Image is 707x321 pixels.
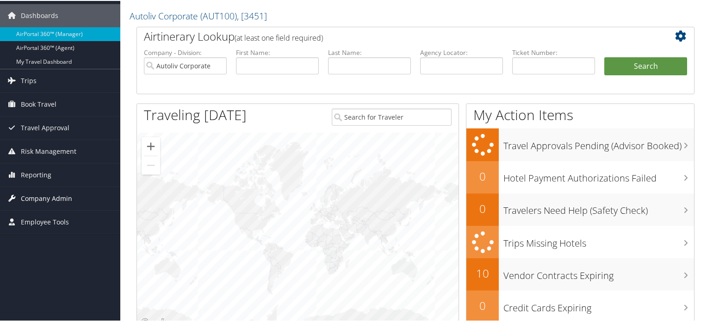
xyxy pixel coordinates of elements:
span: Travel Approval [21,115,69,139]
h2: Airtinerary Lookup [144,28,641,43]
span: Employee Tools [21,210,69,233]
button: Search [604,56,687,75]
a: Trips Missing Hotels [466,225,694,258]
h2: 0 [466,168,499,183]
button: Zoom out [142,155,160,174]
span: Book Travel [21,92,56,115]
h1: Traveling [DATE] [144,104,247,124]
span: Reporting [21,163,51,186]
span: Trips [21,68,37,91]
h2: 0 [466,200,499,216]
a: Travel Approvals Pending (Advisor Booked) [466,127,694,160]
span: ( AUT100 ) [200,9,237,21]
h2: 10 [466,265,499,280]
label: Ticket Number: [512,47,595,56]
h3: Vendor Contracts Expiring [503,264,694,281]
h2: 0 [466,297,499,313]
label: Company - Division: [144,47,227,56]
h1: My Action Items [466,104,694,124]
a: 0Hotel Payment Authorizations Failed [466,160,694,193]
label: First Name: [236,47,319,56]
label: Last Name: [328,47,411,56]
h3: Travelers Need Help (Safety Check) [503,199,694,216]
a: Autoliv Corporate [130,9,267,21]
span: Company Admin [21,186,72,209]
h3: Credit Cards Expiring [503,296,694,314]
span: Dashboards [21,3,58,26]
button: Zoom in [142,136,160,155]
span: Risk Management [21,139,76,162]
h3: Trips Missing Hotels [503,231,694,249]
label: Agency Locator: [420,47,503,56]
h3: Travel Approvals Pending (Advisor Booked) [503,134,694,151]
h3: Hotel Payment Authorizations Failed [503,166,694,184]
span: , [ 3451 ] [237,9,267,21]
input: Search for Traveler [332,108,452,125]
a: 0Travelers Need Help (Safety Check) [466,193,694,225]
span: (at least one field required) [235,32,323,42]
a: 10Vendor Contracts Expiring [466,257,694,290]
